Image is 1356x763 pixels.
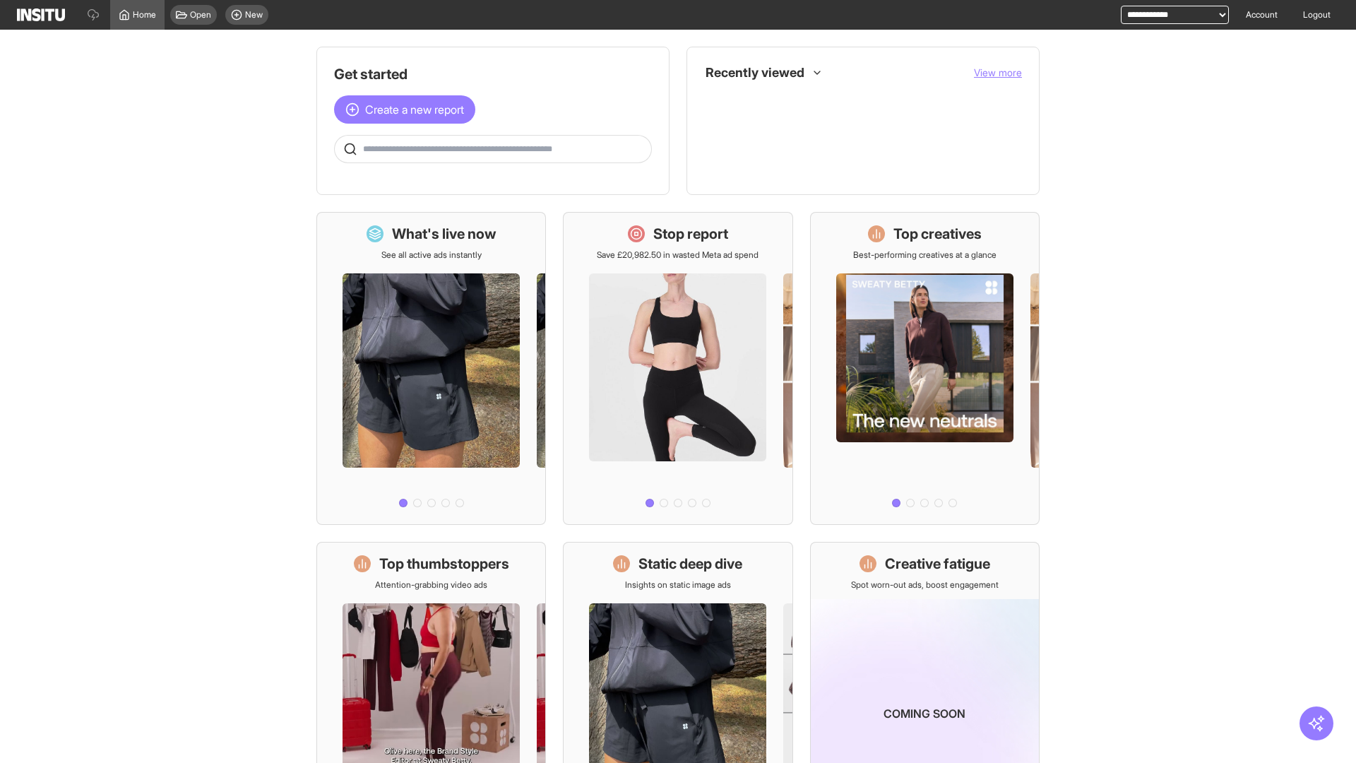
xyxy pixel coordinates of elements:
[625,579,731,591] p: Insights on static image ads
[365,101,464,118] span: Create a new report
[710,124,727,141] div: Insights
[379,554,509,574] h1: Top thumbstoppers
[334,64,652,84] h1: Get started
[735,158,824,169] span: Creative Fatigue [Beta]
[974,66,1022,80] button: View more
[853,249,997,261] p: Best-performing creatives at a glance
[735,95,795,107] span: What's live now
[893,224,982,244] h1: Top creatives
[381,249,482,261] p: See all active ads instantly
[710,155,727,172] div: Insights
[334,95,475,124] button: Create a new report
[653,224,728,244] h1: Stop report
[190,9,211,20] span: Open
[735,95,1011,107] span: What's live now
[17,8,65,21] img: Logo
[735,126,780,138] span: Placements
[563,212,792,525] a: Stop reportSave £20,982.50 in wasted Meta ad spend
[316,212,546,525] a: What's live nowSee all active ads instantly
[133,9,156,20] span: Home
[974,66,1022,78] span: View more
[597,249,759,261] p: Save £20,982.50 in wasted Meta ad spend
[810,212,1040,525] a: Top creativesBest-performing creatives at a glance
[710,93,727,110] div: Dashboard
[392,224,496,244] h1: What's live now
[735,158,1011,169] span: Creative Fatigue [Beta]
[735,126,1011,138] span: Placements
[245,9,263,20] span: New
[638,554,742,574] h1: Static deep dive
[375,579,487,591] p: Attention-grabbing video ads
